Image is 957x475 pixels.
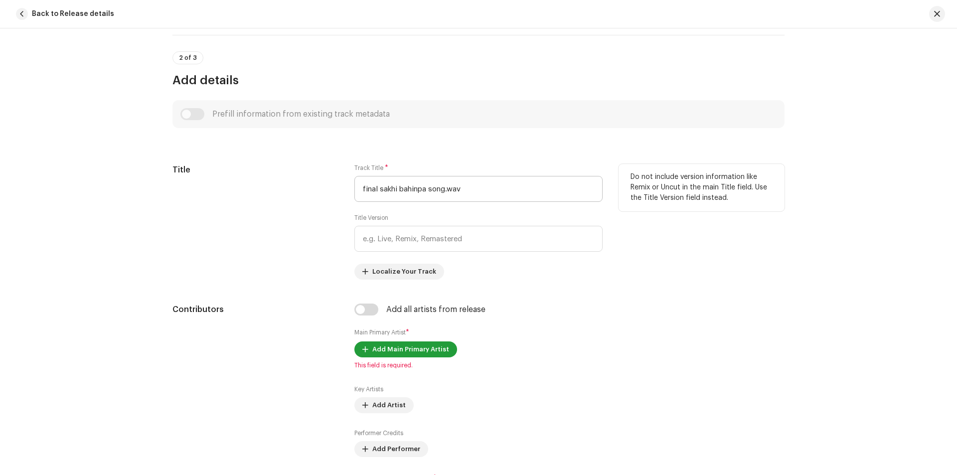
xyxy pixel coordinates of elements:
span: This field is required. [354,361,603,369]
label: Title Version [354,214,388,222]
button: Add Performer [354,441,428,457]
input: e.g. Live, Remix, Remastered [354,226,603,252]
label: Track Title [354,164,388,172]
div: Add all artists from release [386,306,485,314]
span: Add Main Primary Artist [372,339,449,359]
span: Add Performer [372,439,420,459]
p: Do not include version information like Remix or Uncut in the main Title field. Use the Title Ver... [631,172,773,203]
span: Localize Your Track [372,262,436,282]
label: Key Artists [354,385,383,393]
small: Main Primary Artist [354,329,406,335]
span: 2 of 3 [179,55,197,61]
button: Add Artist [354,397,414,413]
h3: Add details [172,72,785,88]
span: Add Artist [372,395,406,415]
button: Localize Your Track [354,264,444,280]
label: Performer Credits [354,429,403,437]
button: Add Main Primary Artist [354,341,457,357]
h5: Title [172,164,338,176]
input: Enter the name of the track [354,176,603,202]
h5: Contributors [172,304,338,316]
